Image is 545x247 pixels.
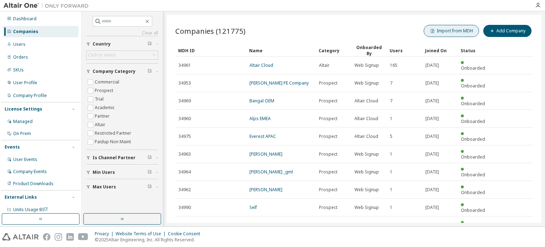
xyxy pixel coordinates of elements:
span: Prospect [319,222,337,228]
div: Dashboard [13,16,37,22]
span: Prospect [319,169,337,175]
div: MDH ID [178,45,243,56]
span: Altair [319,63,330,68]
span: Max Users [93,184,116,190]
label: Paidup Non Maint [95,138,132,146]
span: Onboarded [461,189,485,195]
span: Web Signup [354,222,379,228]
div: Onboarded By [354,44,384,57]
label: Partner [95,112,111,120]
span: Prospect [319,80,337,86]
span: Onboarded [461,172,485,178]
label: Commercial [95,78,121,86]
span: Web Signup [354,187,379,193]
span: 1 [390,187,392,193]
span: [DATE] [425,151,439,157]
p: © 2025 Altair Engineering, Inc. All Rights Reserved. [95,237,204,243]
span: 34975 [178,134,191,139]
a: [PERSON_NAME] PE Company [249,80,309,86]
span: 34961 [178,63,191,68]
span: Clear filter [148,184,152,190]
span: Company Category [93,69,136,74]
span: Web Signup [354,80,379,86]
span: Prospect [319,116,337,122]
img: Altair One [4,2,92,9]
div: User Profile [13,80,37,86]
span: Clear filter [148,69,152,74]
span: Units Usage BI [13,206,48,213]
img: facebook.svg [43,233,50,241]
span: Web Signup [354,63,379,68]
span: Altair Cloud [354,98,378,104]
span: Web Signup [354,205,379,210]
span: Onboarded [461,101,485,107]
span: Altair Cloud [354,116,378,122]
div: Click to select [88,52,116,58]
label: Restricted Partner [95,129,133,138]
button: Add Company [483,25,532,37]
span: Onboarded [461,207,485,213]
span: Clear filter [148,41,152,47]
span: [DATE] [425,116,439,122]
span: Altair Cloud [354,134,378,139]
label: Altair [95,120,107,129]
div: Product Downloads [13,181,54,187]
div: Cookie Consent [168,231,204,237]
span: Prospect [319,205,337,210]
span: Onboarded [461,154,485,160]
span: [DATE] [425,80,439,86]
a: Water-Gen Ltd. [249,222,280,228]
span: Prospect [319,134,337,139]
span: Is Channel Partner [93,155,136,161]
div: License Settings [5,106,42,112]
button: Is Channel Partner [86,150,158,166]
span: Prospect [319,151,337,157]
span: 1 [390,222,392,228]
label: Academic [95,103,116,112]
span: [DATE] [425,98,439,104]
span: [DATE] [425,169,439,175]
div: User Events [13,157,37,162]
div: Users [13,42,26,47]
div: Click to select [87,51,158,59]
span: Prospect [319,98,337,104]
span: Clear filter [148,170,152,175]
span: Companies (121775) [175,26,246,36]
span: 34969 [178,98,191,104]
span: 29796 [178,222,191,228]
div: Companies [13,29,38,34]
span: 1 [390,169,392,175]
span: [DATE] [425,187,439,193]
button: Country [86,36,158,52]
a: Clear all [86,30,158,36]
div: Privacy [95,231,116,237]
span: 34962 [178,187,191,193]
span: Web Signup [354,169,379,175]
span: Onboarded [461,136,485,142]
div: Name [249,45,313,56]
span: 34963 [178,151,191,157]
span: 1 [390,116,392,122]
span: Country [93,41,111,47]
div: Managed [13,119,33,124]
div: Status [461,45,490,56]
img: instagram.svg [55,233,62,241]
button: Min Users [86,165,158,180]
span: 7 [390,98,392,104]
span: 5 [390,134,392,139]
div: Orders [13,54,28,60]
span: Onboarded [461,65,485,71]
span: 34964 [178,169,191,175]
button: Max Users [86,179,158,195]
span: Onboarded [461,118,485,124]
span: [DATE] [425,222,439,228]
div: Events [5,144,20,150]
span: Clear filter [148,155,152,161]
div: Joined On [425,45,455,56]
a: Altair Cloud [249,62,273,68]
div: SKUs [13,67,24,73]
div: Users [390,45,419,56]
a: Everest APAC [249,133,276,139]
span: 7 [390,80,392,86]
button: Import from MDH [424,25,479,37]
